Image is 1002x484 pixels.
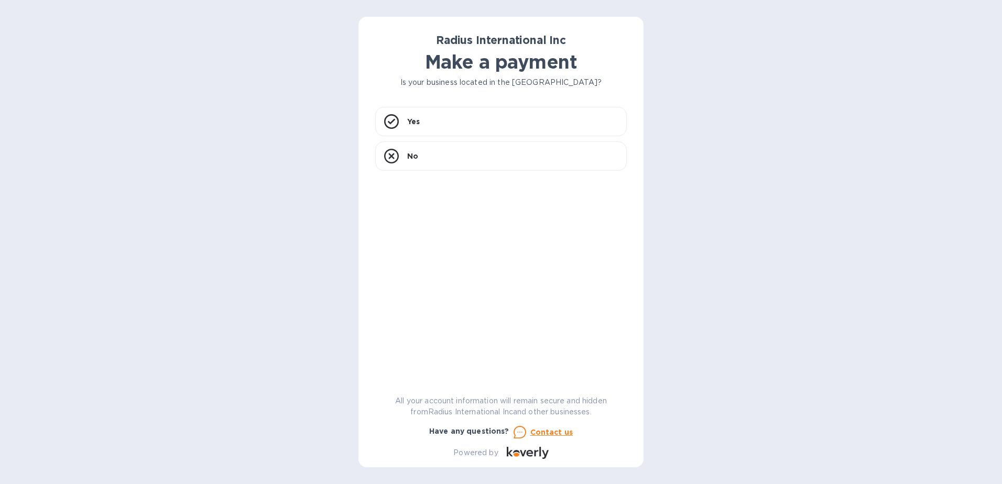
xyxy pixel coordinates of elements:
[375,77,627,88] p: Is your business located in the [GEOGRAPHIC_DATA]?
[407,151,418,161] p: No
[375,51,627,73] h1: Make a payment
[429,427,509,435] b: Have any questions?
[436,34,566,47] b: Radius International Inc
[375,395,627,417] p: All your account information will remain secure and hidden from Radius International Inc and othe...
[453,447,498,458] p: Powered by
[530,428,573,436] u: Contact us
[407,116,420,127] p: Yes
